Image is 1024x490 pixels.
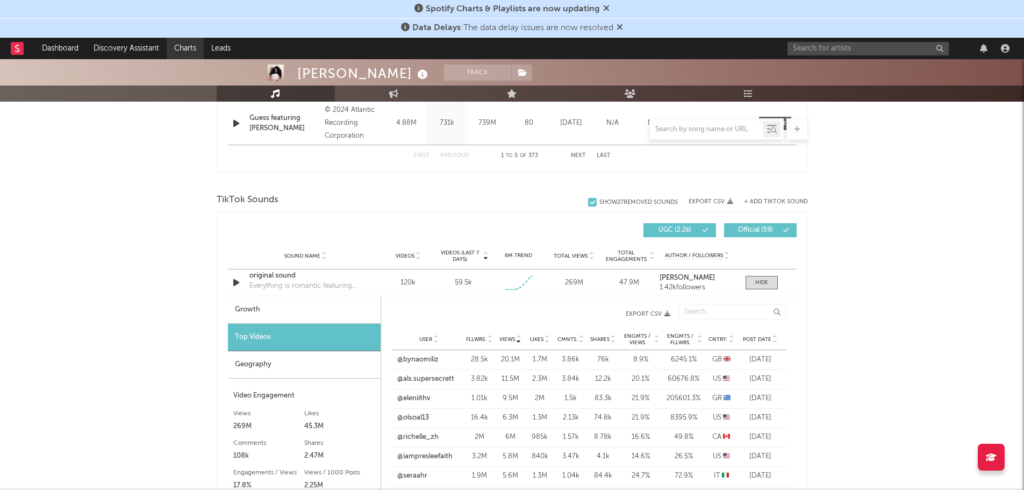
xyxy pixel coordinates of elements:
div: 6M Trend [493,252,543,260]
div: GR [708,393,735,404]
div: 21.9 % [622,393,660,404]
div: 26.5 % [665,451,703,462]
span: Videos (last 7 days) [438,250,482,262]
div: 12.2k [590,374,617,385]
div: [DATE] [740,471,780,481]
div: 4.1k [590,451,617,462]
span: UGC ( 2.2k ) [650,227,700,233]
input: Search by song name or URL [650,125,763,134]
span: to [506,153,512,158]
span: 🇬🇧 [724,356,731,363]
a: Discovery Assistant [86,38,167,59]
div: 72.9 % [665,471,703,481]
div: IT [708,471,735,481]
div: GB [708,354,735,365]
div: 1.57k [557,432,584,443]
div: 8395.9 % [665,413,703,423]
div: 11.5M [498,374,522,385]
div: 2M [528,393,552,404]
div: 108k [233,450,304,463]
button: Export CSV [689,198,733,205]
button: Export CSV [403,311,670,317]
a: Leads [204,38,238,59]
span: 🇺🇸 [723,414,730,421]
div: 28.5k [466,354,493,365]
div: 3.82k [466,374,493,385]
div: 3.86k [557,354,584,365]
div: Show 27 Removed Sounds [599,199,678,206]
a: Guess featuring [PERSON_NAME] [249,113,320,134]
div: 120k [383,278,433,288]
div: Views [233,407,304,420]
div: 16.4k [466,413,493,423]
div: 2.47M [304,450,375,463]
div: [PERSON_NAME] [297,65,431,82]
div: [DATE] [740,374,780,385]
div: 985k [528,432,552,443]
span: 🇬🇷 [724,395,731,402]
div: 21.9 % [622,413,660,423]
div: Engagements / Views [233,466,304,479]
div: 1.5k [557,393,584,404]
div: 6.3M [498,413,522,423]
div: 84.4k [590,471,617,481]
a: original sound [249,271,362,281]
input: Search... [678,304,786,319]
div: 60676.8 % [665,374,703,385]
div: US [708,374,735,385]
div: 1.3M [528,471,552,481]
a: @richelle_zh [397,432,439,443]
div: CA [708,432,735,443]
div: 1.3M [528,413,552,423]
div: 269M [549,278,599,288]
strong: [PERSON_NAME] [660,274,715,281]
div: © 2024 Atlantic Recording Corporation [325,104,383,143]
div: 2.13k [557,413,584,423]
div: 6245.1 % [665,354,703,365]
span: Engmts / Views [622,333,653,346]
div: 1.04k [557,471,584,481]
div: 8.78k [590,432,617,443]
div: 1.42k followers [660,284,734,292]
span: Dismiss [603,5,610,13]
span: TikTok Sounds [217,194,278,207]
div: 20.1M [498,354,522,365]
a: @eleniithv [397,393,431,404]
div: 269M [233,420,304,433]
div: [DATE] [740,354,780,365]
div: 47.9M [604,278,654,288]
span: Dismiss [617,24,623,32]
span: Fllwrs. [466,336,486,343]
div: US [708,413,735,423]
div: 3.84k [557,374,584,385]
span: Views [499,336,515,343]
span: 🇨🇦 [723,434,730,441]
div: Growth [228,296,381,324]
span: Sound Name [284,253,320,259]
div: Top Videos [228,324,381,351]
div: [DATE] [740,413,780,423]
button: + Add TikTok Sound [733,199,808,205]
span: Author / Followers [665,252,723,259]
a: [PERSON_NAME] [660,274,734,282]
div: 24.7 % [622,471,660,481]
div: 1.7M [528,354,552,365]
div: Video Engagement [233,389,375,402]
a: Dashboard [34,38,86,59]
span: : The data delay issues are now resolved [412,24,613,32]
div: US [708,451,735,462]
span: Cmnts. [557,336,578,343]
span: Shares [590,336,610,343]
span: 🇮🇹 [722,472,729,479]
div: [DATE] [740,432,780,443]
span: Likes [530,336,543,343]
span: Cntry. [708,336,728,343]
div: 49.8 % [665,432,703,443]
a: @als.supersecrett [397,374,454,385]
div: 76k [590,354,617,365]
div: [DATE] [740,451,780,462]
div: Comments [233,437,304,450]
span: Total Views [554,253,588,259]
